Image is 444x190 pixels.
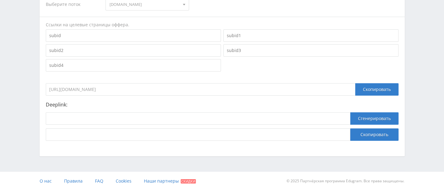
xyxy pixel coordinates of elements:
div: Скопировать [355,83,399,96]
input: subid1 [223,29,399,42]
span: FAQ [95,178,103,184]
input: subid [46,29,221,42]
span: Скидки [181,179,196,184]
input: subid2 [46,44,221,57]
div: Ссылки на целевые страницы оффера. [46,22,399,28]
button: Сгенерировать [350,112,399,125]
span: О нас [40,178,52,184]
span: Наши партнеры [144,178,179,184]
button: Скопировать [350,128,399,141]
span: Правила [64,178,83,184]
p: Deeplink: [46,102,399,107]
input: subid3 [223,44,399,57]
input: subid4 [46,59,221,71]
span: Cookies [116,178,131,184]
